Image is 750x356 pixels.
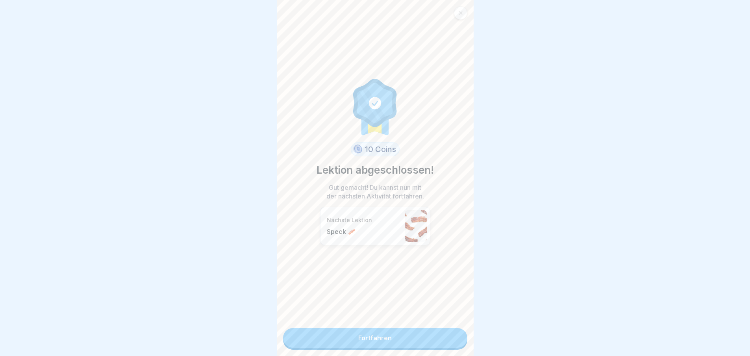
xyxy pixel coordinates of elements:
p: Speck 🥓 [327,228,401,235]
img: completion.svg [349,77,402,136]
p: Gut gemacht! Du kannst nun mit der nächsten Aktivität fortfahren. [324,183,426,200]
div: 10 Coins [351,142,400,156]
p: Nächste Lektion [327,217,401,224]
img: coin.svg [352,143,363,155]
a: Fortfahren [283,328,467,348]
p: Lektion abgeschlossen! [317,163,434,178]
